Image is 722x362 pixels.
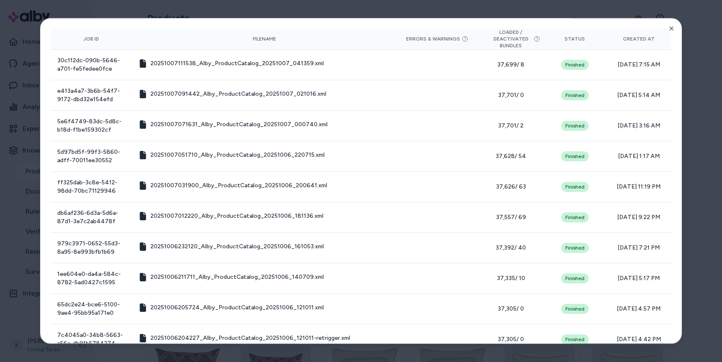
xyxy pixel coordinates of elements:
[51,50,132,80] td: 30c112dc-090b-5646-a701-fe5fedee0fce
[613,61,665,69] span: [DATE] 7:15 AM
[139,242,324,251] button: 20251006232120_Alby_ProductCatalog_20251006_161053.xml
[613,152,665,161] span: [DATE] 1:17 AM
[150,242,324,251] span: 20251006232120_Alby_ProductCatalog_20251006_161053.xml
[51,233,132,263] td: 979c3971-0652-55d3-8a95-8e993bfb1b69
[561,121,589,131] div: Finished
[561,212,589,222] div: Finished
[139,59,324,68] button: 20251007111538_Alby_ProductCatalog_20251007_041359.xml
[561,151,589,161] div: Finished
[139,36,390,42] div: Filename
[613,213,665,222] span: [DATE] 9:22 PM
[613,335,665,344] span: [DATE] 4:42 PM
[51,294,132,324] td: 65dc2e24-bce6-5100-9ae4-95bb95a171e0
[150,303,324,312] span: 20251006205724_Alby_ProductCatalog_20251006_121011.xml
[51,324,132,355] td: 7c4045a0-34b8-5663-a56a-db91b5784274
[485,122,537,130] span: 37,701 / 2
[561,60,589,70] div: Finished
[485,274,537,283] span: 37,335 / 10
[561,304,589,314] div: Finished
[51,172,132,202] td: ff325dab-3c8e-5412-98dd-70bc71129946
[57,36,125,42] div: Job ID
[613,305,665,313] span: [DATE] 4:57 PM
[406,36,468,42] button: Errors & Warnings
[561,90,589,100] div: Finished
[150,273,324,281] span: 20251006211711_Alby_ProductCatalog_20251006_140709.xml
[139,181,327,190] button: 20251007031900_Alby_ProductCatalog_20251006_200641.xml
[485,183,537,191] span: 37,626 / 63
[485,61,537,69] span: 37,699 / 8
[139,273,324,281] button: 20251006211711_Alby_ProductCatalog_20251006_140709.xml
[613,36,665,42] div: Created At
[139,303,324,312] button: 20251006205724_Alby_ProductCatalog_20251006_121011.xml
[485,213,537,222] span: 37,557 / 69
[51,111,132,141] td: 5e6f4749-83dc-5d8c-b18d-f1be159302cf
[139,334,350,342] button: 20251006204227_Alby_ProductCatalog_20251006_121011-retrigger.xml
[561,273,589,283] div: Finished
[139,212,323,220] button: 20251007012220_Alby_ProductCatalog_20251006_181136.xml
[485,29,537,49] button: Loaded / Deactivated Bundles
[550,36,600,42] div: Status
[613,122,665,130] span: [DATE] 3:16 AM
[51,141,132,172] td: 5d97bd5f-99f3-5860-adff-70011ee30552
[51,263,132,294] td: 1ee604e0-da4a-584c-8782-5ad0427c1595
[561,243,589,253] div: Finished
[485,152,537,161] span: 37,628 / 54
[485,91,537,99] span: 37,701 / 0
[51,80,132,111] td: e413a4a7-3b6b-54f7-9172-dbd32e154efd
[613,183,665,191] span: [DATE] 11:19 PM
[150,151,325,159] span: 20251007051710_Alby_ProductCatalog_20251006_220715.xml
[561,182,589,192] div: Finished
[613,244,665,252] span: [DATE] 7:21 PM
[485,244,537,252] span: 37,392 / 40
[613,91,665,99] span: [DATE] 5:14 AM
[613,274,665,283] span: [DATE] 5:17 PM
[139,151,325,159] button: 20251007051710_Alby_ProductCatalog_20251006_220715.xml
[139,120,328,129] button: 20251007071631_Alby_ProductCatalog_20251007_000740.xml
[150,334,350,342] span: 20251006204227_Alby_ProductCatalog_20251006_121011-retrigger.xml
[139,90,326,98] button: 20251007091442_Alby_ProductCatalog_20251007_021016.xml
[150,90,326,98] span: 20251007091442_Alby_ProductCatalog_20251007_021016.xml
[150,59,324,68] span: 20251007111538_Alby_ProductCatalog_20251007_041359.xml
[150,212,323,220] span: 20251007012220_Alby_ProductCatalog_20251006_181136.xml
[485,335,537,344] span: 37,305 / 0
[150,120,328,129] span: 20251007071631_Alby_ProductCatalog_20251007_000740.xml
[485,305,537,313] span: 37,305 / 0
[51,202,132,233] td: db6af236-6d3a-5d6a-87d1-3e7c2ab4478f
[150,181,327,190] span: 20251007031900_Alby_ProductCatalog_20251006_200641.xml
[561,334,589,344] div: Finished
